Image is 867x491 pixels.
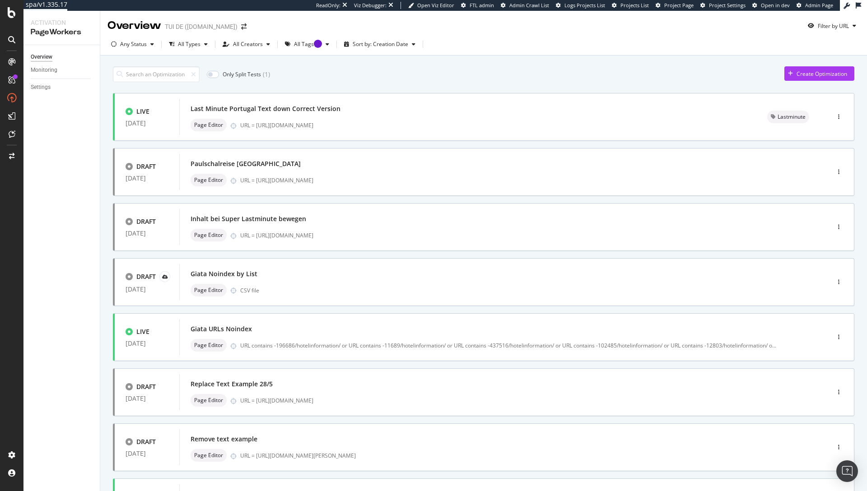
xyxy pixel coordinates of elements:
[784,66,854,81] button: Create Optimization
[136,382,156,391] div: DRAFT
[340,37,419,51] button: Sort by: Creation Date
[126,450,168,457] div: [DATE]
[353,42,408,47] div: Sort by: Creation Date
[191,380,273,389] div: Replace Text Example 28/5
[136,217,156,226] div: DRAFT
[461,2,494,9] a: FTL admin
[233,42,263,47] div: All Creators
[797,2,833,9] a: Admin Page
[126,286,168,293] div: [DATE]
[178,42,200,47] div: All Types
[281,37,333,51] button: All TagsTooltip anchor
[804,19,860,33] button: Filter by URL
[818,22,849,30] div: Filter by URL
[126,395,168,402] div: [DATE]
[470,2,494,9] span: FTL admin
[240,287,259,294] div: CSV file
[294,42,322,47] div: All Tags
[354,2,387,9] div: Viz Debugger:
[126,175,168,182] div: [DATE]
[564,2,605,9] span: Logs Projects List
[240,121,746,129] div: URL = [URL][DOMAIN_NAME]
[509,2,549,9] span: Admin Crawl List
[191,284,227,296] div: neutral label
[191,394,227,407] div: neutral label
[778,114,806,120] span: Lastminute
[126,230,168,237] div: [DATE]
[191,339,227,352] div: neutral label
[191,324,252,334] div: Giata URLs Noindex
[240,452,791,459] div: URL = [URL][DOMAIN_NAME][PERSON_NAME]
[136,162,156,171] div: DRAFT
[194,453,223,458] span: Page Editor
[700,2,746,9] a: Project Settings
[836,460,858,482] div: Open Intercom Messenger
[664,2,694,9] span: Project Page
[191,229,227,241] div: neutral label
[620,2,649,9] span: Projects List
[656,2,694,9] a: Project Page
[223,70,261,78] div: Only Split Tests
[107,37,158,51] button: Any Status
[805,2,833,9] span: Admin Page
[240,176,791,184] div: URL = [URL][DOMAIN_NAME]
[191,159,301,168] div: Paulschalreise [GEOGRAPHIC_DATA]
[240,397,791,404] div: URL = [URL][DOMAIN_NAME]
[194,177,223,183] span: Page Editor
[31,65,57,75] div: Monitoring
[241,23,247,30] div: arrow-right-arrow-left
[191,119,227,131] div: neutral label
[772,342,776,349] span: ...
[194,232,223,238] span: Page Editor
[191,269,257,278] div: Giata Noindex by List
[136,272,156,281] div: DRAFT
[194,343,223,348] span: Page Editor
[113,66,200,82] input: Search an Optimization
[31,83,93,92] a: Settings
[556,2,605,9] a: Logs Projects List
[126,340,168,347] div: [DATE]
[31,27,93,37] div: PageWorkers
[501,2,549,9] a: Admin Crawl List
[31,83,51,92] div: Settings
[191,104,340,113] div: Last Minute Portugal Text down Correct Version
[752,2,790,9] a: Open in dev
[136,437,156,446] div: DRAFT
[240,342,776,349] div: URL contains -196686/hotelinformation/ or URL contains -11689/hotelinformation/ or URL contains -...
[107,18,161,33] div: Overview
[31,18,93,27] div: Activation
[165,37,211,51] button: All Types
[219,37,274,51] button: All Creators
[612,2,649,9] a: Projects List
[314,40,322,48] div: Tooltip anchor
[191,435,257,444] div: Remove text example
[31,52,93,62] a: Overview
[761,2,790,9] span: Open in dev
[194,398,223,403] span: Page Editor
[31,65,93,75] a: Monitoring
[709,2,746,9] span: Project Settings
[165,22,238,31] div: TUI DE ([DOMAIN_NAME])
[31,52,52,62] div: Overview
[120,42,147,47] div: Any Status
[191,174,227,186] div: neutral label
[191,214,306,223] div: Inhalt bei Super Lastminute bewegen
[126,120,168,127] div: [DATE]
[194,287,223,293] span: Page Editor
[191,449,227,462] div: neutral label
[417,2,454,9] span: Open Viz Editor
[240,232,791,239] div: URL = [URL][DOMAIN_NAME]
[797,70,847,78] div: Create Optimization
[408,2,454,9] a: Open Viz Editor
[767,111,809,123] div: neutral label
[263,70,270,79] div: ( 1 )
[136,327,149,336] div: LIVE
[136,107,149,116] div: LIVE
[194,122,223,128] span: Page Editor
[316,2,340,9] div: ReadOnly:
